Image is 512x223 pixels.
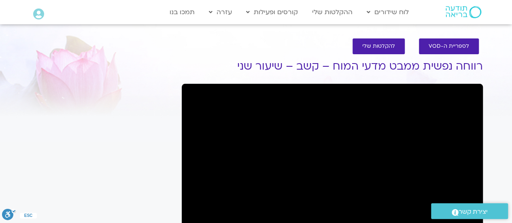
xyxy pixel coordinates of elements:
[205,4,236,20] a: עזרה
[362,43,395,49] span: להקלטות שלי
[446,6,481,18] img: תודעה בריאה
[419,38,479,54] a: לספריית ה-VOD
[459,206,488,217] span: יצירת קשר
[308,4,357,20] a: ההקלטות שלי
[242,4,302,20] a: קורסים ופעילות
[431,203,508,219] a: יצירת קשר
[353,38,405,54] a: להקלטות שלי
[182,60,483,72] h1: רווחה נפשית ממבט מדעי המוח – קשב – שיעור שני
[429,43,469,49] span: לספריית ה-VOD
[363,4,413,20] a: לוח שידורים
[166,4,199,20] a: תמכו בנו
